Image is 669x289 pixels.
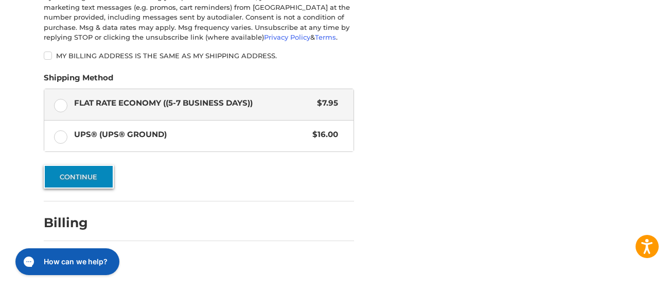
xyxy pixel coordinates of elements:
[44,215,104,231] h2: Billing
[315,33,336,41] a: Terms
[10,245,122,279] iframe: Gorgias live chat messenger
[312,97,339,109] span: $7.95
[74,97,312,109] span: Flat Rate Economy ((5-7 Business Days))
[44,52,354,60] label: My billing address is the same as my shipping address.
[44,165,114,189] button: Continue
[308,129,339,141] span: $16.00
[264,33,310,41] a: Privacy Policy
[44,72,113,89] legend: Shipping Method
[74,129,308,141] span: UPS® (UPS® Ground)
